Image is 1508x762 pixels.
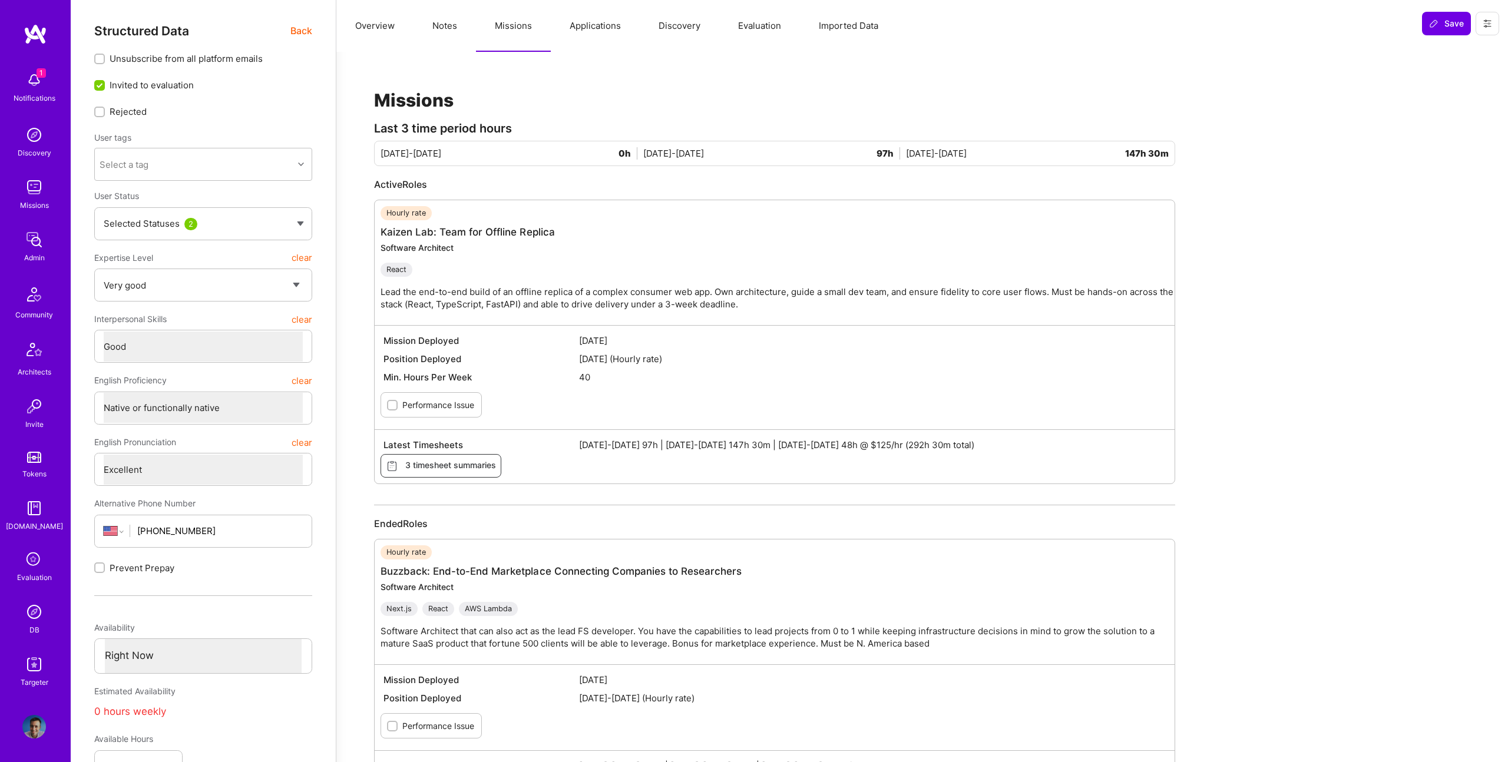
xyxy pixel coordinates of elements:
div: Available Hours [94,728,183,750]
button: Save [1422,12,1471,35]
span: Expertise Level [94,247,153,269]
div: [DATE]-[DATE] [906,147,1169,160]
span: 1 [37,68,46,78]
div: Missions [20,199,49,211]
span: Alternative Phone Number [94,498,196,508]
div: DB [29,624,39,636]
div: Targeter [21,676,48,688]
img: Architects [20,337,48,366]
span: Prevent Prepay [110,562,174,574]
span: [DATE]-[DATE] (Hourly rate) [579,692,1166,704]
button: clear [292,432,312,453]
span: Unsubscribe from all platform emails [110,52,263,65]
div: Tokens [22,468,47,480]
p: Software Architect that can also act as the lead FS developer. You have the capabilities to lead ... [381,625,1180,650]
button: 3 timesheet summaries [381,454,501,478]
span: Selected Statuses [104,218,180,229]
label: Performance Issue [402,720,474,732]
span: Back [290,24,312,38]
div: AWS Lambda [459,602,518,616]
div: Hourly rate [381,206,432,220]
span: 147h 30m [1125,147,1169,160]
span: Min. Hours Per Week [383,371,579,383]
button: clear [292,370,312,391]
div: Hourly rate [381,545,432,559]
div: Estimated Availability [94,681,312,702]
span: Mission Deployed [383,334,579,347]
img: admin teamwork [22,228,46,251]
span: Rejected [110,105,147,118]
span: [DATE] [579,674,1166,686]
i: icon Chevron [298,161,304,167]
img: teamwork [22,175,46,199]
span: 97h [877,147,900,160]
img: User Avatar [22,715,46,738]
div: React [381,263,412,277]
div: Software Architect [381,242,1180,253]
div: Notifications [14,92,55,104]
input: +1 (000) 000-0000 [137,516,303,546]
img: guide book [22,496,46,520]
span: 40 [579,371,1166,383]
button: clear [292,247,312,269]
span: [DATE] [579,334,1166,347]
span: Mission Deployed [383,674,579,686]
label: Performance Issue [402,399,474,411]
div: [DATE]-[DATE] [643,147,906,160]
a: Kaizen Lab: Team for Offline Replica [381,226,555,238]
div: Architects [18,366,51,378]
i: icon SelectionTeam [23,549,45,571]
div: Select a tag [100,158,148,171]
span: English Proficiency [94,370,167,391]
p: Lead the end-to-end build of an offline replica of a complex consumer web app. Own architecture, ... [381,286,1180,310]
span: English Pronunciation [94,432,176,453]
a: User Avatar [19,715,49,738]
button: clear [292,309,312,330]
div: Admin [24,251,45,264]
span: 0h [619,147,637,160]
div: 2 [184,218,197,230]
span: Position Deployed [383,353,579,365]
img: discovery [22,123,46,147]
img: Skill Targeter [22,652,46,676]
div: [DOMAIN_NAME] [6,520,63,532]
div: Community [15,309,53,321]
label: User tags [94,132,131,143]
div: [DATE]-[DATE] [381,147,643,160]
a: Buzzback: End-to-End Marketplace Connecting Companies to Researchers [381,565,742,577]
div: Availability [94,617,312,638]
div: Last 3 time period hours [374,122,1175,135]
span: User Status [94,191,139,201]
div: 0 hours weekly [94,702,312,721]
div: Evaluation [17,571,52,584]
span: Invited to evaluation [110,79,194,91]
img: bell [22,68,46,92]
img: Invite [22,395,46,418]
span: Position Deployed [383,692,579,704]
span: Latest Timesheets [383,439,579,451]
h1: Missions [374,90,1175,111]
span: Save [1429,18,1464,29]
img: tokens [27,452,41,463]
span: [DATE] (Hourly rate) [579,353,1166,365]
img: logo [24,24,47,45]
div: Discovery [18,147,51,159]
span: Interpersonal Skills [94,309,167,330]
div: Invite [25,418,44,430]
span: 3 timesheet summaries [386,459,496,472]
div: Software Architect [381,581,1180,592]
img: Community [20,280,48,309]
span: Structured Data [94,24,189,38]
div: Ended Roles [374,517,1175,530]
div: React [422,602,454,616]
img: caret [297,221,304,226]
i: icon Timesheets [386,460,398,472]
img: Admin Search [22,600,46,624]
div: Next.js [381,602,418,616]
div: Active Roles [374,178,1175,191]
span: [DATE]-[DATE] 97h | [DATE]-[DATE] 147h 30m | [DATE]-[DATE] 48h @ $125/hr (292h 30m total) [579,439,1166,451]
